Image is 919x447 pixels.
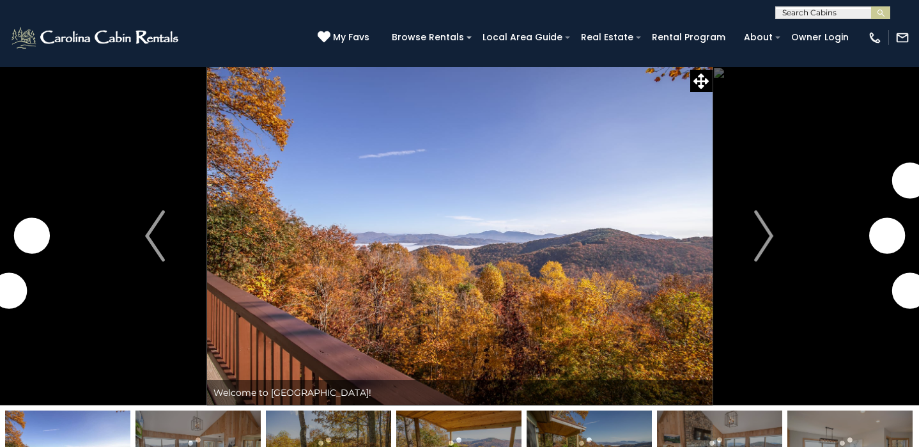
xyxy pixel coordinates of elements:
[385,27,470,47] a: Browse Rentals
[738,27,779,47] a: About
[318,31,373,45] a: My Favs
[575,27,640,47] a: Real Estate
[754,210,773,262] img: arrow
[868,31,882,45] img: phone-regular-white.png
[103,67,206,405] button: Previous
[145,210,164,262] img: arrow
[476,27,569,47] a: Local Area Guide
[333,31,369,44] span: My Favs
[785,27,855,47] a: Owner Login
[10,25,182,51] img: White-1-2.png
[895,31,909,45] img: mail-regular-white.png
[207,380,713,405] div: Welcome to [GEOGRAPHIC_DATA]!
[645,27,732,47] a: Rental Program
[712,67,815,405] button: Next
